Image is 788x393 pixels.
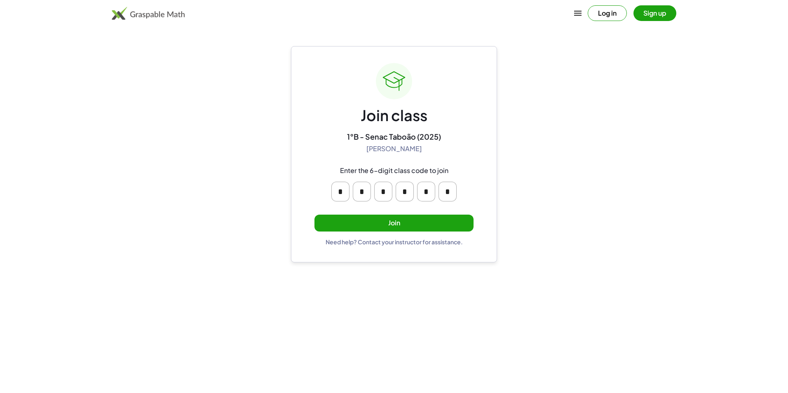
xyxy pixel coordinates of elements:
input: Please enter OTP character 6 [439,182,457,201]
input: Please enter OTP character 1 [331,182,349,201]
div: Join class [361,106,427,125]
input: Please enter OTP character 3 [374,182,392,201]
button: Log in [588,5,627,21]
div: 1°B - Senac Taboão (2025) [347,132,441,141]
div: Enter the 6-digit class code to join [340,166,448,175]
button: Join [314,215,474,232]
div: Need help? Contact your instructor for assistance. [326,238,463,246]
input: Please enter OTP character 5 [417,182,435,201]
div: [PERSON_NAME] [366,145,422,153]
button: Sign up [633,5,676,21]
input: Please enter OTP character 2 [353,182,371,201]
input: Please enter OTP character 4 [396,182,414,201]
